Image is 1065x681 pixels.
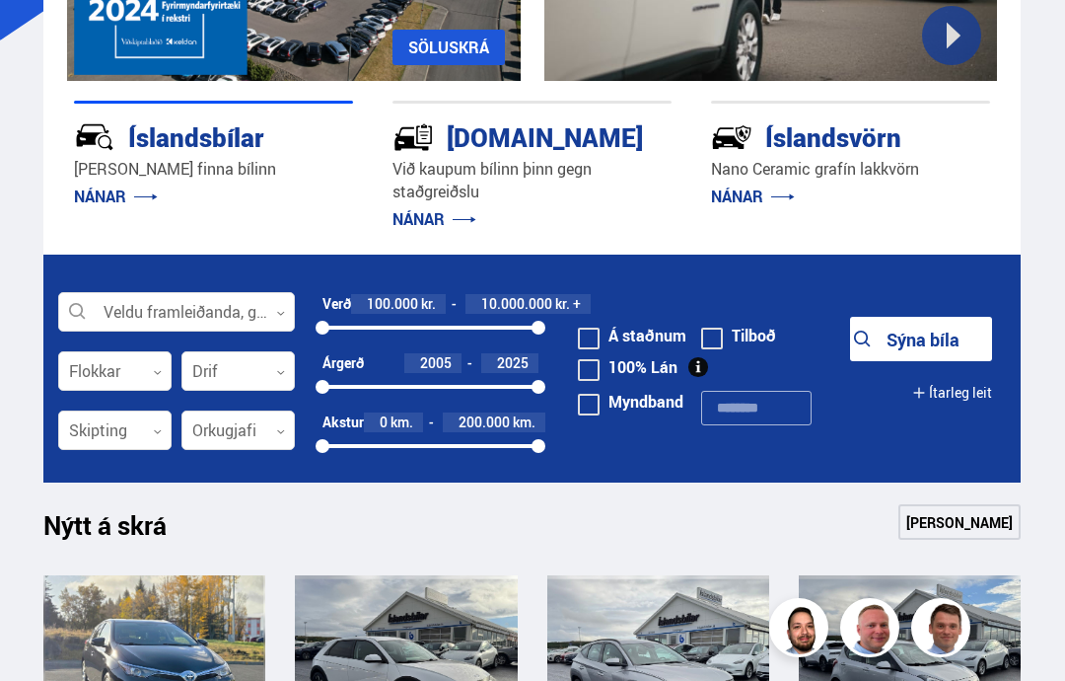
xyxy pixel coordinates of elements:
a: NÁNAR [711,186,795,207]
img: JRvxyua_JYH6wB4c.svg [74,116,115,158]
img: FbJEzSuNWCJXmdc-.webp [914,601,973,660]
span: 0 [380,413,388,431]
span: 10.000.000 [481,294,552,313]
label: Tilboð [701,328,776,343]
span: 100.000 [367,294,418,313]
span: kr. [555,296,570,312]
label: 100% Lán [578,359,677,375]
p: [PERSON_NAME] finna bílinn [74,158,353,181]
a: NÁNAR [392,208,476,230]
img: siFngHWaQ9KaOqBr.png [843,601,902,660]
a: SÖLUSKRÁ [392,30,505,65]
img: -Svtn6bYgwAsiwNX.svg [711,116,752,158]
button: Ítarleg leit [912,370,992,415]
div: Árgerð [322,355,364,371]
span: km. [390,415,413,430]
img: nhp88E3Fdnt1Opn2.png [772,601,831,660]
span: + [573,296,581,312]
span: km. [513,415,535,430]
p: Nano Ceramic grafín lakkvörn [711,158,990,181]
div: Íslandsvörn [711,118,920,153]
span: 2005 [420,353,452,372]
a: [PERSON_NAME] [898,504,1021,540]
a: NÁNAR [74,186,158,207]
label: Myndband [578,394,683,410]
h1: Nýtt á skrá [43,510,201,552]
span: kr. [421,296,436,312]
div: [DOMAIN_NAME] [392,118,602,153]
button: Sýna bíla [850,317,992,361]
span: 2025 [497,353,529,372]
div: Akstur [322,415,364,430]
div: Verð [322,296,351,312]
label: Á staðnum [578,328,686,343]
button: Opna LiveChat spjallviðmót [16,8,75,67]
span: 200.000 [459,413,510,431]
div: Íslandsbílar [74,118,283,153]
img: tr5P-W3DuiFaO7aO.svg [392,116,434,158]
p: Við kaupum bílinn þinn gegn staðgreiðslu [392,158,672,203]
